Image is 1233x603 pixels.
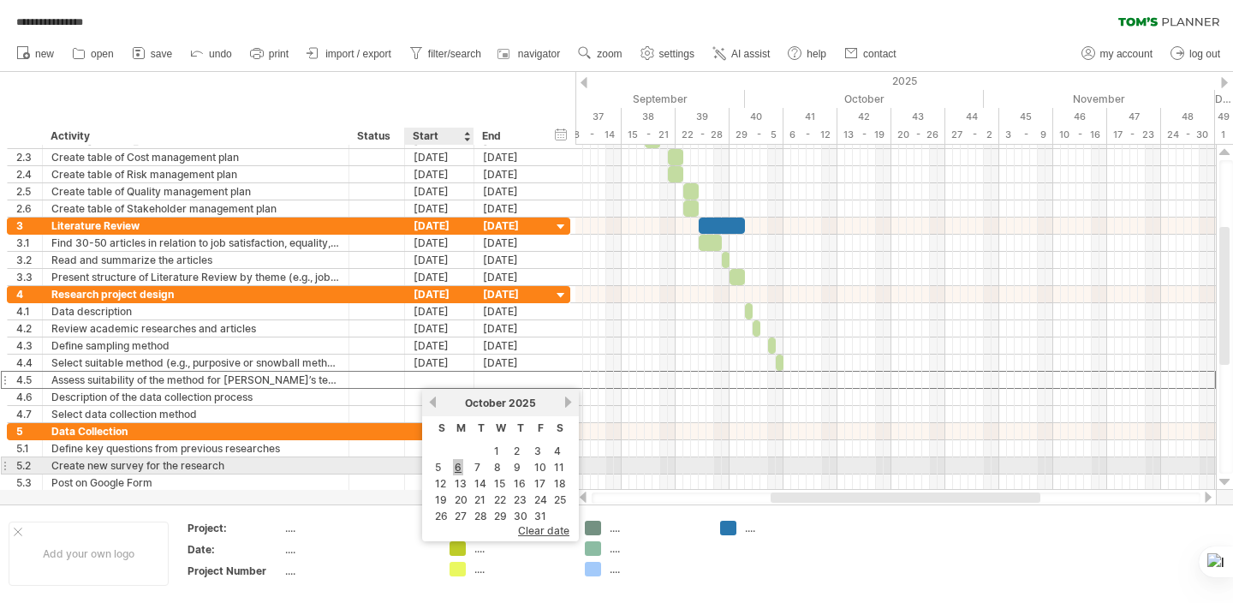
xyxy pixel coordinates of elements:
div: .... [474,541,568,556]
div: 4.5 [16,372,42,388]
a: 8 [492,459,503,475]
a: undo [186,43,237,65]
div: 2.6 [16,200,42,217]
span: Monday [456,421,466,434]
div: 4.3 [16,337,42,354]
div: 47 [1107,108,1161,126]
span: Sunday [438,421,445,434]
div: 42 [837,108,891,126]
span: import / export [325,48,391,60]
div: 44 [945,108,999,126]
div: 45 [999,108,1053,126]
div: 3.1 [16,235,42,251]
div: Create table of Stakeholder management plan [51,200,340,217]
div: 46 [1053,108,1107,126]
span: Thursday [517,421,524,434]
div: .... [285,542,429,557]
a: save [128,43,177,65]
div: [DATE] [474,269,544,285]
div: 4 [16,286,42,302]
div: 2.3 [16,149,42,165]
div: [DATE] [474,303,544,319]
span: Friday [538,421,544,434]
span: new [35,48,54,60]
span: filter/search [428,48,481,60]
div: .... [474,562,568,576]
div: Define sampling method [51,337,340,354]
a: 22 [492,492,508,508]
div: Create table of Quality management plan [51,183,340,200]
span: open [91,48,114,60]
a: 17 [533,475,547,492]
div: Data Collection [51,423,340,439]
div: [DATE] [474,218,544,234]
div: [DATE] [405,320,474,337]
div: 29 - 5 [730,126,783,144]
span: AI assist [731,48,770,60]
div: 41 [783,108,837,126]
div: 4.4 [16,355,42,371]
div: 5.3 [16,475,42,491]
div: [DATE] [474,235,544,251]
a: 4 [552,443,563,459]
a: 27 [453,508,468,524]
div: Read and summarize the articles [51,252,340,268]
span: 2025 [509,397,536,409]
div: 43 [891,108,945,126]
div: [DATE] [405,166,474,182]
a: 29 [492,508,509,524]
div: [DATE] [405,286,474,302]
div: 2.5 [16,183,42,200]
div: Find 30-50 articles in relation to job satisfaction, equality, and international education workforce [51,235,340,251]
div: [DATE] [474,200,544,217]
a: 3 [533,443,543,459]
span: print [269,48,289,60]
div: [DATE] [405,303,474,319]
div: 37 [568,108,622,126]
a: 18 [552,475,568,492]
div: 39 [676,108,730,126]
div: .... [285,521,429,535]
div: September 2025 [514,90,745,108]
div: 48 [1161,108,1215,126]
span: undo [209,48,232,60]
div: 4.7 [16,406,42,422]
div: 17 - 23 [1107,126,1161,144]
div: Project: [188,521,282,535]
div: 15 - 21 [622,126,676,144]
a: 11 [552,459,566,475]
div: [DATE] [405,183,474,200]
div: Create new survey for the research [51,457,340,474]
div: Define key questions from previous researches [51,440,340,457]
div: [DATE] [405,355,474,371]
div: 6 - 12 [783,126,837,144]
div: 38 [622,108,676,126]
a: 9 [512,459,522,475]
div: 4.1 [16,303,42,319]
div: 10 - 16 [1053,126,1107,144]
div: [DATE] [405,200,474,217]
div: Start [413,128,464,145]
div: Add your own logo [9,522,169,586]
a: 10 [533,459,548,475]
div: 24 - 30 [1161,126,1215,144]
span: log out [1189,48,1220,60]
a: 14 [473,475,488,492]
a: 20 [453,492,469,508]
span: navigator [518,48,560,60]
span: October [465,397,506,409]
a: 25 [552,492,568,508]
a: 12 [433,475,448,492]
div: Data description [51,303,340,319]
a: new [12,43,59,65]
div: 3.3 [16,269,42,285]
div: .... [745,521,838,535]
div: 2.4 [16,166,42,182]
a: 1 [492,443,501,459]
div: Review academic researches and articles [51,320,340,337]
div: Assess suitability of the method for [PERSON_NAME]’s teachers and TAs [51,372,340,388]
div: Select suitable method (e.g., purposive or snowball method) [51,355,340,371]
div: [DATE] [474,337,544,354]
span: my account [1100,48,1153,60]
div: [DATE] [405,149,474,165]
